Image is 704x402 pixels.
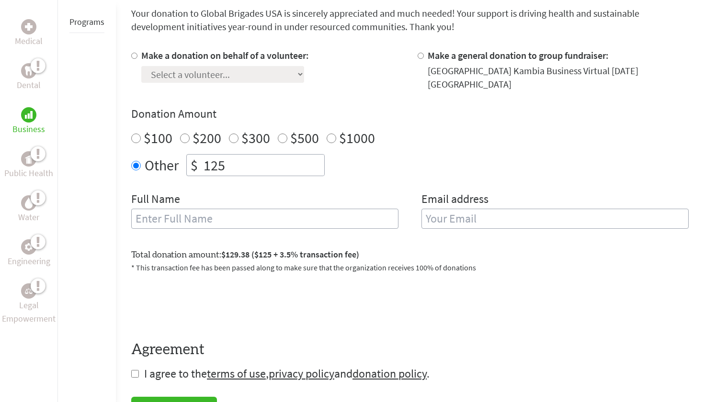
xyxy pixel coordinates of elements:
[202,155,324,176] input: Enter Amount
[21,151,36,167] div: Public Health
[221,249,359,260] span: $129.38 ($125 + 3.5% transaction fee)
[15,34,43,48] p: Medical
[25,243,33,251] img: Engineering
[290,129,319,147] label: $500
[131,191,180,209] label: Full Name
[25,197,33,208] img: Water
[145,154,179,176] label: Other
[17,63,41,92] a: DentalDental
[131,7,689,33] p: Your donation to Global Brigades USA is sincerely appreciated and much needed! Your support is dr...
[187,155,202,176] div: $
[421,191,488,209] label: Email address
[2,283,56,325] a: Legal EmpowermentLegal Empowerment
[241,129,270,147] label: $300
[21,239,36,255] div: Engineering
[21,107,36,123] div: Business
[421,209,689,229] input: Your Email
[131,106,689,122] h4: Donation Amount
[131,341,689,358] h4: Agreement
[25,288,33,294] img: Legal Empowerment
[21,19,36,34] div: Medical
[131,209,398,229] input: Enter Full Name
[17,78,41,92] p: Dental
[25,111,33,119] img: Business
[12,123,45,136] p: Business
[352,366,427,381] a: donation policy
[69,11,104,33] li: Programs
[131,285,277,322] iframe: reCAPTCHA
[25,66,33,75] img: Dental
[428,49,609,61] label: Make a general donation to group fundraiser:
[131,262,689,273] p: * This transaction fee has been passed along to make sure that the organization receives 100% of ...
[144,366,430,381] span: I agree to the , and .
[4,151,53,180] a: Public HealthPublic Health
[18,195,39,224] a: WaterWater
[8,239,50,268] a: EngineeringEngineering
[144,129,172,147] label: $100
[193,129,221,147] label: $200
[4,167,53,180] p: Public Health
[207,366,266,381] a: terms of use
[21,63,36,78] div: Dental
[428,64,689,91] div: [GEOGRAPHIC_DATA] Kambia Business Virtual [DATE] [GEOGRAPHIC_DATA]
[8,255,50,268] p: Engineering
[131,248,359,262] label: Total donation amount:
[339,129,375,147] label: $1000
[2,299,56,325] p: Legal Empowerment
[269,366,334,381] a: privacy policy
[21,283,36,299] div: Legal Empowerment
[12,107,45,136] a: BusinessBusiness
[18,211,39,224] p: Water
[69,16,104,27] a: Programs
[21,195,36,211] div: Water
[15,19,43,48] a: MedicalMedical
[25,23,33,31] img: Medical
[141,49,309,61] label: Make a donation on behalf of a volunteer:
[25,154,33,164] img: Public Health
